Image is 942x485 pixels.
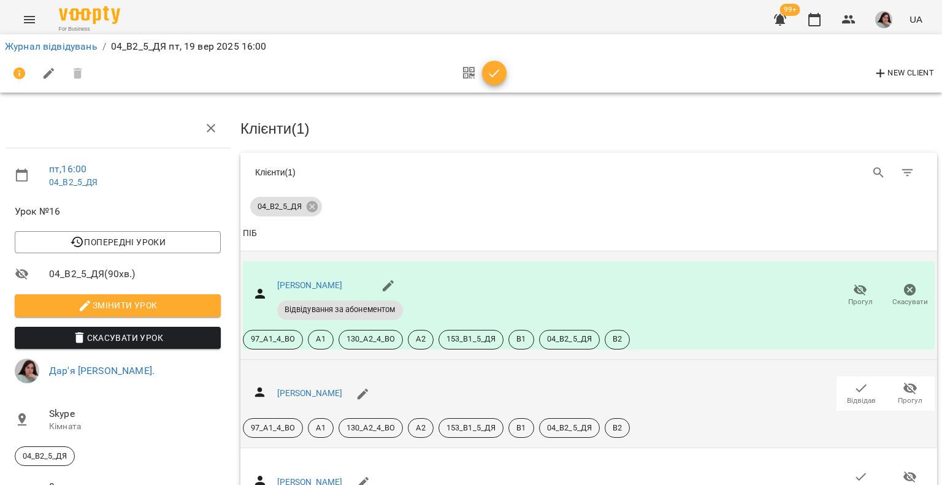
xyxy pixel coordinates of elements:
[605,334,629,345] span: В2
[25,298,211,313] span: Змінити урок
[905,8,927,31] button: UA
[909,13,922,26] span: UA
[15,5,44,34] button: Menu
[15,204,221,219] span: Урок №16
[102,39,106,54] li: /
[15,231,221,253] button: Попередні уроки
[49,407,221,421] span: Skype
[49,177,98,187] a: 04_В2_5_ДЯ
[243,226,257,241] div: Sort
[439,422,504,433] span: 153_В1_5_ДЯ
[873,66,934,81] span: New Client
[243,226,935,241] span: ПІБ
[780,4,800,16] span: 99+
[59,25,120,33] span: For Business
[243,422,302,433] span: 97_А1_4_ВО
[25,235,211,250] span: Попередні уроки
[605,422,629,433] span: В2
[49,421,221,433] p: Кімната
[243,334,302,345] span: 97_А1_4_ВО
[540,334,599,345] span: 04_В2_5_ДЯ
[49,267,221,281] span: 04_В2_5_ДЯ ( 90 хв. )
[875,11,892,28] img: af639ac19055896d32b34a874535cdcb.jpeg
[240,153,937,192] div: Table Toolbar
[111,39,267,54] p: 04_В2_5_ДЯ пт, 19 вер 2025 16:00
[848,297,873,307] span: Прогул
[277,388,343,398] a: [PERSON_NAME]
[885,278,935,313] button: Скасувати
[886,376,935,411] button: Прогул
[892,297,928,307] span: Скасувати
[49,365,155,376] a: Дар'я [PERSON_NAME].
[5,40,98,52] a: Журнал відвідувань
[408,334,432,345] span: А2
[540,422,599,433] span: 04_В2_5_ДЯ
[25,330,211,345] span: Скасувати Урок
[255,166,580,178] div: Клієнти ( 1 )
[308,334,332,345] span: А1
[847,395,876,406] span: Відвідав
[308,422,332,433] span: А1
[898,395,922,406] span: Прогул
[864,158,894,188] button: Search
[870,64,937,83] button: New Client
[240,121,937,137] h3: Клієнти ( 1 )
[439,334,504,345] span: 153_В1_5_ДЯ
[835,278,885,313] button: Прогул
[509,334,533,345] span: В1
[277,280,343,290] a: [PERSON_NAME]
[49,163,86,175] a: пт , 16:00
[15,294,221,316] button: Змінити урок
[837,376,886,411] button: Відвідав
[243,226,257,241] div: ПІБ
[15,327,221,349] button: Скасувати Урок
[15,451,74,462] span: 04_В2_5_ДЯ
[15,359,39,383] img: af639ac19055896d32b34a874535cdcb.jpeg
[250,197,322,216] div: 04_В2_5_ДЯ
[5,39,937,54] nav: breadcrumb
[408,422,432,433] span: А2
[339,334,403,345] span: 130_А2_4_ВО
[15,446,75,466] div: 04_В2_5_ДЯ
[277,304,403,315] span: Відвідування за абонементом
[250,201,309,212] span: 04_В2_5_ДЯ
[59,6,120,24] img: Voopty Logo
[339,422,403,433] span: 130_А2_4_ВО
[893,158,922,188] button: Фільтр
[509,422,533,433] span: В1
